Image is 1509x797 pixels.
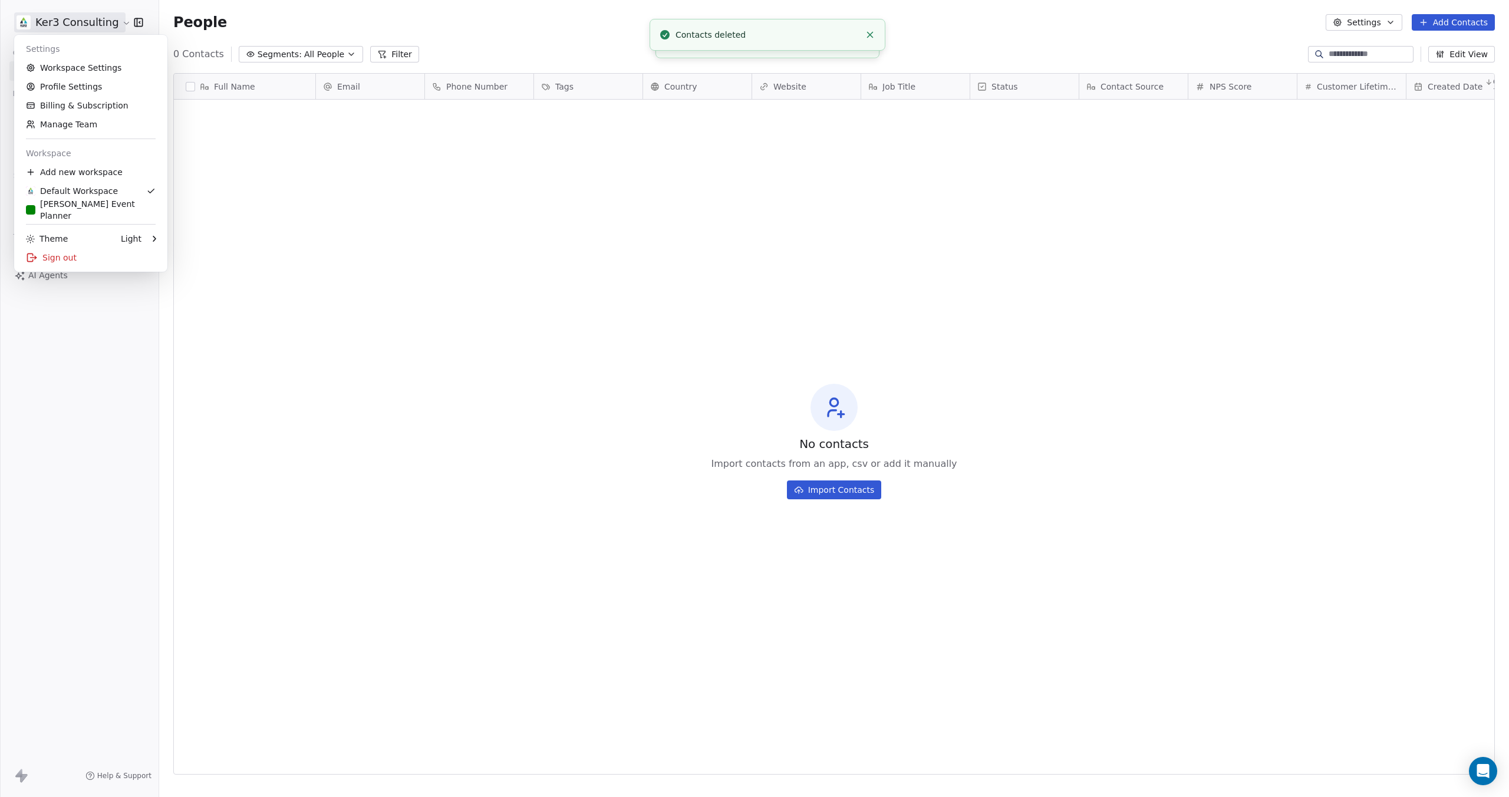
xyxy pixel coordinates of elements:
div: Domain Overview [45,70,106,77]
img: logo_orange.svg [19,19,28,28]
div: Add new workspace [19,163,163,182]
img: Ker3%20logo-01%20(1).jpg [26,186,35,196]
img: website_grey.svg [19,31,28,40]
div: Workspace [19,144,163,163]
a: Workspace Settings [19,58,163,77]
a: Billing & Subscription [19,96,163,115]
div: Domain: [DOMAIN_NAME] [31,31,130,40]
a: Manage Team [19,115,163,134]
div: Theme [26,233,68,245]
div: Contacts deleted [676,29,860,41]
div: [PERSON_NAME] Event Planner [26,198,156,222]
img: tab_domain_overview_orange.svg [32,68,41,78]
div: Settings [19,39,163,58]
div: Keywords by Traffic [130,70,199,77]
a: Profile Settings [19,77,163,96]
button: Close toast [862,27,878,42]
img: tab_keywords_by_traffic_grey.svg [117,68,127,78]
div: Light [121,233,141,245]
div: Sign out [19,248,163,267]
div: Default Workspace [26,185,118,197]
div: v 4.0.25 [33,19,58,28]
